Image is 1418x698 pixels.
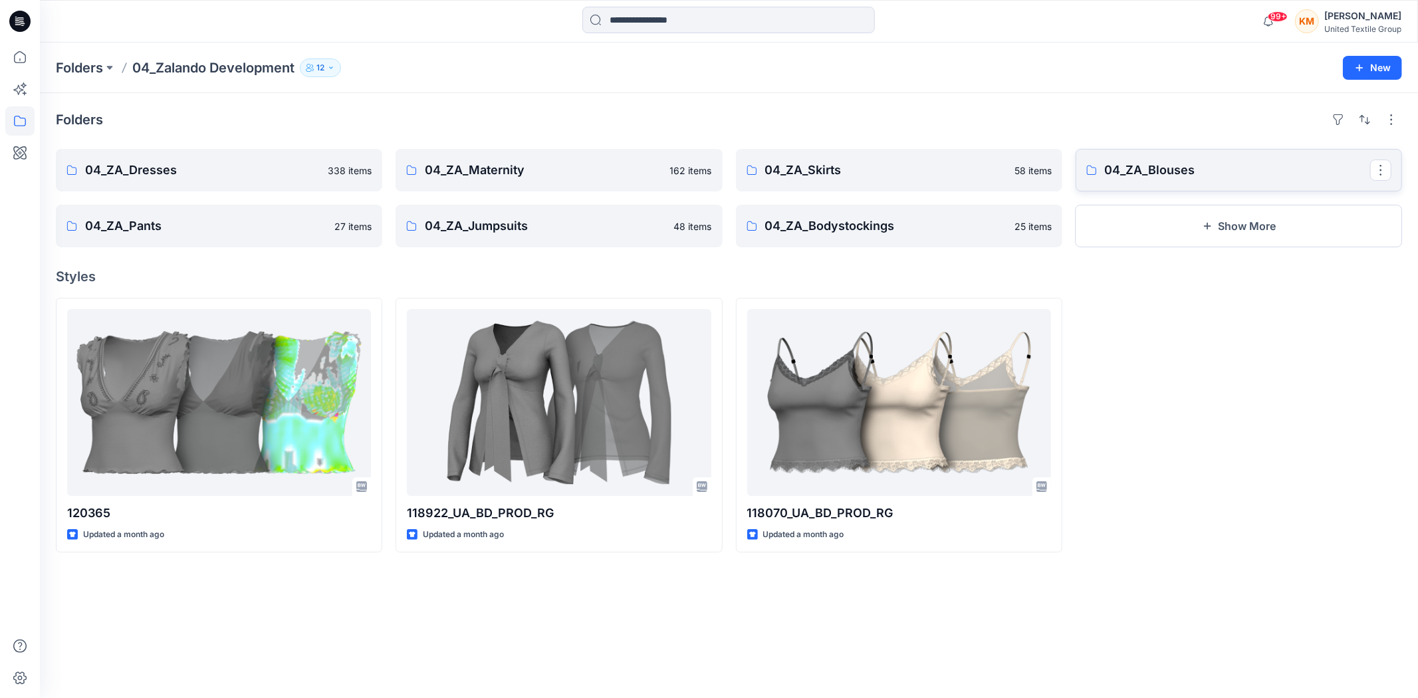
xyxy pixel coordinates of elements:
button: New [1343,56,1402,80]
a: 118070_UA_BD_PROD_RG [747,309,1051,496]
p: 27 items [334,219,372,233]
a: Folders [56,58,103,77]
p: 120365 [67,504,371,523]
a: 04_ZA_Skirts58 items [736,149,1062,191]
p: 338 items [328,164,372,177]
a: 04_ZA_Maternity162 items [396,149,722,191]
a: 04_ZA_Blouses [1076,149,1402,191]
p: 04_ZA_Maternity [425,161,661,179]
p: Updated a month ago [83,528,164,542]
a: 04_ZA_Pants27 items [56,205,382,247]
div: United Textile Group [1324,24,1401,34]
p: 04_ZA_Jumpsuits [425,217,665,235]
div: [PERSON_NAME] [1324,8,1401,24]
button: Show More [1076,205,1402,247]
button: 12 [300,58,341,77]
div: KM [1295,9,1319,33]
p: 04_ZA_Skirts [765,161,1006,179]
a: 120365 [67,309,371,496]
p: 58 items [1014,164,1052,177]
p: 118070_UA_BD_PROD_RG [747,504,1051,523]
h4: Folders [56,112,103,128]
p: 25 items [1014,219,1052,233]
a: 118922_UA_BD_PROD_RG [407,309,711,496]
p: 12 [316,60,324,75]
p: 04_Zalando Development [132,58,295,77]
p: 04_ZA_Pants [85,217,326,235]
a: 04_ZA_Bodystockings25 items [736,205,1062,247]
p: 04_ZA_Blouses [1105,161,1370,179]
p: 04_ZA_Bodystockings [765,217,1006,235]
p: Updated a month ago [423,528,504,542]
a: 04_ZA_Dresses338 items [56,149,382,191]
p: 118922_UA_BD_PROD_RG [407,504,711,523]
p: 48 items [674,219,712,233]
h4: Styles [56,269,1402,285]
a: 04_ZA_Jumpsuits48 items [396,205,722,247]
p: 04_ZA_Dresses [85,161,320,179]
span: 99+ [1268,11,1288,22]
p: 162 items [670,164,712,177]
p: Updated a month ago [763,528,844,542]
